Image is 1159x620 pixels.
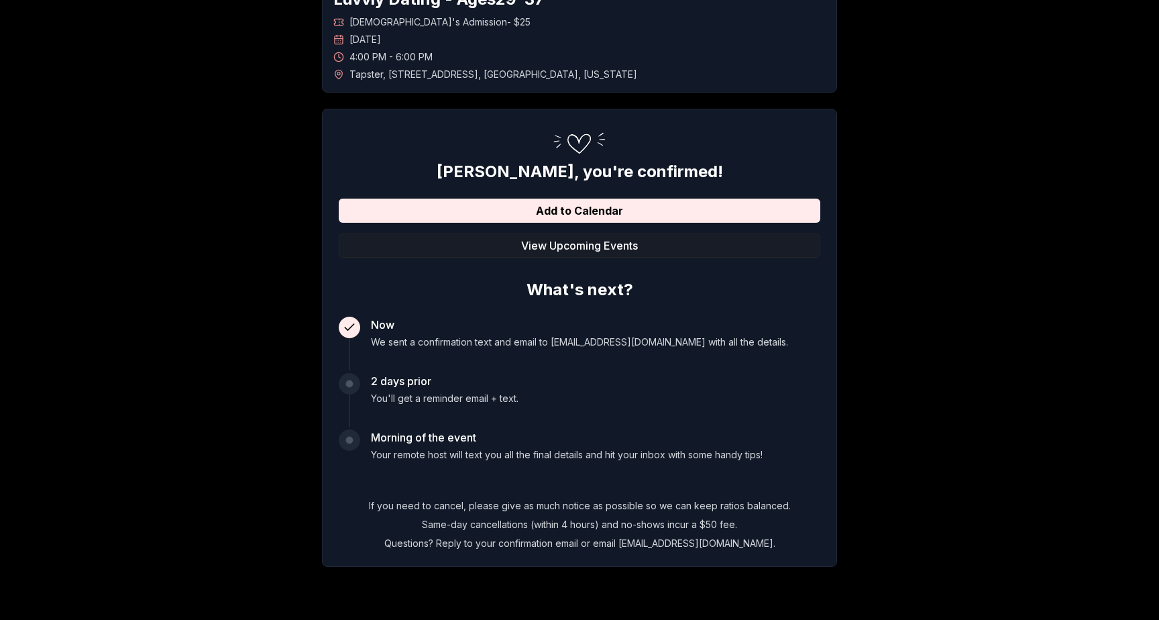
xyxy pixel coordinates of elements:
p: Your remote host will text you all the final details and hit your inbox with some handy tips! [371,448,763,462]
img: Confirmation Step [546,125,613,161]
h2: [PERSON_NAME] , you're confirmed! [339,161,820,183]
p: Questions? Reply to your confirmation email or email [EMAIL_ADDRESS][DOMAIN_NAME]. [339,537,820,550]
p: Same-day cancellations (within 4 hours) and no-shows incur a $50 fee. [339,518,820,531]
p: If you need to cancel, please give as much notice as possible so we can keep ratios balanced. [339,499,820,513]
h3: Now [371,317,788,333]
h3: Morning of the event [371,429,763,446]
h3: 2 days prior [371,373,518,389]
p: You'll get a reminder email + text. [371,392,518,405]
span: [DEMOGRAPHIC_DATA]'s Admission - $25 [349,15,531,29]
button: View Upcoming Events [339,234,820,258]
button: Add to Calendar [339,199,820,223]
span: Tapster , [STREET_ADDRESS] , [GEOGRAPHIC_DATA] , [US_STATE] [349,68,637,81]
span: [DATE] [349,33,381,46]
h2: What's next? [339,274,820,301]
span: 4:00 PM - 6:00 PM [349,50,433,64]
p: We sent a confirmation text and email to [EMAIL_ADDRESS][DOMAIN_NAME] with all the details. [371,335,788,349]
